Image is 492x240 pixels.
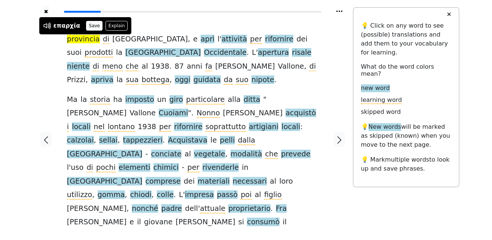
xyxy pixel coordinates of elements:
span: materiali [198,177,229,186]
span: fa [205,62,213,71]
button: ✖ [43,6,49,18]
span: Cuoiami [159,109,188,118]
span: , [125,190,127,200]
span: , [188,35,190,44]
span: [GEOGRAPHIC_DATA] [112,35,188,44]
span: ' [220,35,221,44]
span: learning word [361,96,402,104]
span: Nonno [197,109,220,118]
div: επαρχία [54,21,80,30]
span: risale [292,48,311,57]
span: imposto [125,95,154,105]
span: ha [113,95,122,105]
span: [PERSON_NAME] [175,218,235,227]
span: pelli [220,136,235,145]
span: l [217,35,219,44]
span: meno [102,62,122,71]
span: proprietario [228,204,271,213]
span: 1938 [138,122,156,132]
span: il [282,218,287,227]
span: suo [236,75,248,85]
span: [PERSON_NAME] [215,62,275,71]
span: , [304,62,306,71]
p: 💡 will be marked as skipped (known) when you move to the next page. [361,122,451,149]
span: si [238,218,244,227]
span: , [152,190,154,200]
span: new word [361,84,390,92]
span: 1938 [151,62,169,71]
span: Vallone [278,62,304,71]
span: la [116,48,122,57]
span: e [129,218,134,227]
span: Vallone [129,109,156,118]
span: dei [296,35,307,44]
span: acquistò [285,109,316,118]
span: elementi [119,163,150,172]
span: conciate [151,150,181,159]
span: locali [72,122,91,132]
span: pochi [96,163,116,172]
span: [PERSON_NAME] [67,204,126,213]
span: gomma [98,190,125,200]
span: , [92,190,94,200]
span: [PERSON_NAME] [223,109,282,118]
span: niente [67,62,90,71]
span: ' [256,48,258,57]
span: provincia [67,35,100,44]
span: [GEOGRAPHIC_DATA] [67,177,143,186]
span: particolare [186,95,224,105]
span: comprese [146,177,181,186]
span: soprattutto [205,122,246,132]
span: alla [228,95,241,105]
span: tappezzieri [123,136,163,145]
span: ". [188,109,194,118]
span: , [117,136,120,145]
span: [PERSON_NAME] [67,218,126,227]
span: sellai [99,136,118,145]
span: colle [157,190,174,200]
span: nipote [251,75,274,85]
span: apertura [258,48,289,57]
span: necessari [233,177,267,186]
span: anni [187,62,202,71]
span: per [159,122,171,132]
span: . [174,190,176,200]
span: calzolai [67,136,94,145]
span: aprì [201,35,214,44]
h6: What do the word colors mean? [361,63,451,77]
span: giovane [144,218,172,227]
span: rifornire [265,35,293,44]
span: , [94,136,96,145]
span: chiodi [130,190,152,200]
span: giro [169,95,183,105]
span: 87 [175,62,184,71]
span: ' [69,163,71,172]
span: in [242,163,248,172]
span: al [270,177,276,186]
span: consumò [247,218,279,227]
span: lontano [108,122,135,132]
span: prevede [281,150,311,159]
span: guidata [193,75,221,85]
span: impresa [185,190,214,200]
span: . [247,48,249,57]
span: chimici [153,163,179,172]
p: 💡 Click on any word to see (possible) translations and add them to your vocabulary for learning. [361,21,451,57]
span: , [86,75,88,85]
span: dalla [238,136,255,145]
span: . [271,204,273,213]
span: locali [281,122,300,132]
span: che [265,150,278,159]
span: passò [217,190,238,200]
span: figlio [264,190,282,200]
span: suoi [67,48,82,57]
span: [GEOGRAPHIC_DATA] [125,48,201,57]
span: artigiani [249,122,278,132]
span: . [274,75,276,85]
span: - [146,150,148,159]
span: L [252,48,256,57]
span: Fra [276,204,287,213]
span: per [187,163,199,172]
span: . [163,136,165,145]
